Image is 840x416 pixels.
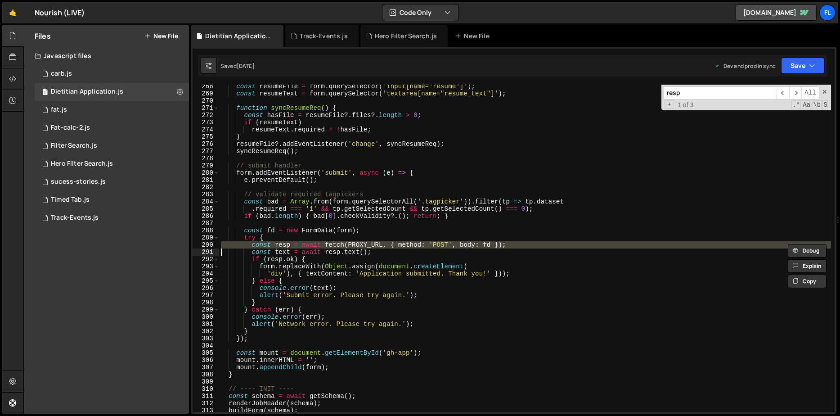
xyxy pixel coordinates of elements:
div: 268 [193,83,219,90]
div: New File [455,32,493,41]
div: Dietitian Application.js [205,32,273,41]
div: Track-Events.js [51,214,99,222]
div: 301 [193,321,219,328]
div: 7002/15633.js [35,65,189,83]
div: 270 [193,97,219,104]
div: 279 [193,162,219,169]
div: sucess-stories.js [51,178,106,186]
div: Saved [220,62,255,70]
div: 304 [193,342,219,349]
span: ​ [789,86,802,99]
div: 7002/24097.js [35,173,189,191]
div: 288 [193,227,219,234]
div: 7002/45930.js [35,83,189,101]
div: 312 [193,400,219,407]
div: 300 [193,313,219,321]
span: 1 of 3 [674,101,697,109]
div: 294 [193,270,219,277]
div: 276 [193,140,219,148]
a: Fl [819,5,836,21]
div: 313 [193,407,219,414]
div: Timed Tab.js [51,196,90,204]
div: 311 [193,393,219,400]
div: 295 [193,277,219,285]
div: fat.js [51,106,67,114]
div: 282 [193,184,219,191]
div: Dev and prod in sync [714,62,776,70]
div: Fat-calc-2.js [51,124,90,132]
h2: Files [35,31,51,41]
input: Search for [664,86,777,99]
div: 7002/44314.js [35,155,189,173]
div: 273 [193,119,219,126]
span: Whole Word Search [812,100,822,109]
a: 🤙 [2,2,24,23]
span: Alt-Enter [801,86,819,99]
span: CaseSensitive Search [802,100,811,109]
div: 303 [193,335,219,342]
div: 298 [193,299,219,306]
div: Javascript files [24,47,189,65]
div: 293 [193,263,219,270]
div: 302 [193,328,219,335]
button: Explain [788,259,827,273]
div: 283 [193,191,219,198]
span: RegExp Search [791,100,801,109]
div: 305 [193,349,219,357]
div: 297 [193,292,219,299]
div: Hero Filter Search.js [375,32,437,41]
div: Track-Events.js [300,32,347,41]
span: ​ [777,86,789,99]
button: Copy [788,275,827,288]
div: 7002/25847.js [35,191,189,209]
button: New File [144,32,178,40]
div: 292 [193,256,219,263]
div: 309 [193,378,219,385]
div: 286 [193,213,219,220]
div: 296 [193,285,219,292]
span: Search In Selection [822,100,828,109]
div: [DATE] [237,62,255,70]
div: 7002/15634.js [35,119,189,137]
div: 307 [193,364,219,371]
div: 285 [193,205,219,213]
div: 269 [193,90,219,97]
div: carb.js [51,70,72,78]
button: Save [781,58,825,74]
div: 289 [193,234,219,241]
span: 1 [42,89,48,96]
div: 7002/13525.js [35,137,189,155]
div: 281 [193,176,219,184]
button: Code Only [382,5,458,21]
div: 278 [193,155,219,162]
div: 272 [193,112,219,119]
div: Nourish (LIVE) [35,7,85,18]
div: 299 [193,306,219,313]
div: 280 [193,169,219,176]
a: [DOMAIN_NAME] [736,5,817,21]
div: 7002/36051.js [35,209,189,227]
div: 308 [193,371,219,378]
div: 275 [193,133,219,140]
div: 277 [193,148,219,155]
div: 284 [193,198,219,205]
div: 7002/15615.js [35,101,189,119]
div: Filter Search.js [51,142,97,150]
button: Debug [788,244,827,258]
span: Toggle Replace mode [665,100,674,109]
div: 274 [193,126,219,133]
div: Hero Filter Search.js [51,160,113,168]
div: 310 [193,385,219,393]
div: 291 [193,249,219,256]
div: 271 [193,104,219,112]
div: 287 [193,220,219,227]
div: 306 [193,357,219,364]
div: Dietitian Application.js [51,88,123,96]
div: 290 [193,241,219,249]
